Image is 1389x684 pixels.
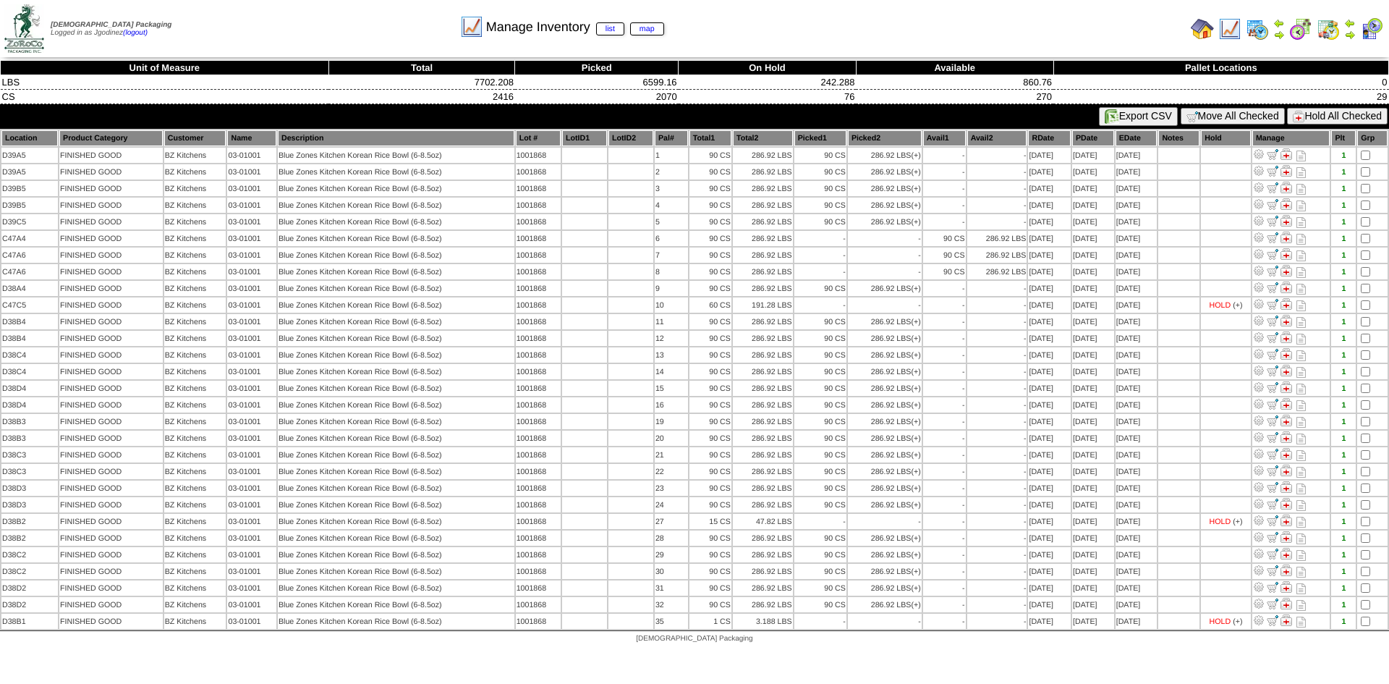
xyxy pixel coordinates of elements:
td: BZ Kitchens [164,214,226,229]
td: - [923,164,966,180]
td: 1001868 [516,148,561,163]
td: C47A4 [1,231,58,246]
img: Adjust [1253,282,1265,293]
img: Adjust [1253,431,1265,443]
td: 286.92 LBS [848,198,922,213]
td: [DATE] [1072,198,1114,213]
div: (+) [911,168,920,177]
td: 1001868 [516,164,561,180]
img: Move [1267,431,1278,443]
td: 03-01001 [227,148,276,163]
td: 1001868 [516,214,561,229]
button: Export CSV [1099,107,1178,126]
img: Move [1267,365,1278,376]
td: 76 [679,90,857,104]
td: [DATE] [1116,198,1157,213]
th: LotID2 [608,130,653,146]
td: 90 CS [689,231,731,246]
img: line_graph.gif [1218,17,1241,41]
img: Move [1267,165,1278,177]
img: Manage Hold [1280,515,1292,526]
td: 286.92 LBS [733,164,793,180]
td: [DATE] [1072,248,1114,263]
img: Move [1267,448,1278,460]
td: [DATE] [1028,148,1071,163]
div: 1 [1332,151,1355,160]
th: Picked1 [794,130,846,146]
td: 90 CS [794,181,846,196]
th: RDate [1028,130,1071,146]
div: 1 [1332,201,1355,210]
td: 29 [1053,90,1388,104]
td: 7 [655,248,688,263]
img: cart.gif [1186,111,1198,122]
th: Location [1,130,58,146]
td: 0 [1053,75,1388,90]
td: [DATE] [1028,264,1071,279]
th: Pal# [655,130,688,146]
th: On Hold [679,61,857,75]
td: [DATE] [1072,181,1114,196]
img: calendarcustomer.gif [1360,17,1383,41]
td: [DATE] [1116,264,1157,279]
img: Move [1267,182,1278,193]
img: Manage Hold [1280,148,1292,160]
td: Blue Zones Kitchen Korean Rice Bowl (6-8.5oz) [278,214,514,229]
td: 90 CS [794,214,846,229]
td: - [848,231,922,246]
img: Adjust [1253,232,1265,243]
td: 90 CS [689,148,731,163]
img: Move [1267,531,1278,543]
img: Manage Hold [1280,498,1292,510]
img: Adjust [1253,248,1265,260]
td: 03-01001 [227,231,276,246]
div: (+) [911,185,920,193]
td: FINISHED GOOD [59,164,163,180]
td: 2070 [515,90,679,104]
th: Grp [1357,130,1388,146]
td: 1001868 [516,231,561,246]
img: Move [1267,332,1278,343]
img: Adjust [1253,548,1265,560]
td: 286.92 LBS [733,181,793,196]
td: 286.92 LBS [848,148,922,163]
td: - [967,214,1027,229]
img: Adjust [1253,348,1265,360]
td: 286.92 LBS [967,248,1027,263]
td: 90 CS [689,198,731,213]
img: Move [1267,565,1278,576]
th: Unit of Measure [1,61,329,75]
img: Move [1267,515,1278,526]
th: Avail2 [967,130,1027,146]
img: Manage Hold [1280,315,1292,326]
th: Hold [1201,130,1251,146]
td: - [967,198,1027,213]
img: Manage Hold [1280,531,1292,543]
td: 2416 [328,90,515,104]
td: [DATE] [1028,181,1071,196]
img: Adjust [1253,148,1265,160]
td: 03-01001 [227,214,276,229]
img: Adjust [1253,565,1265,576]
img: Manage Hold [1280,365,1292,376]
td: FINISHED GOOD [59,198,163,213]
button: Hold All Checked [1287,108,1388,124]
img: line_graph.gif [460,15,483,38]
th: Total2 [733,130,793,146]
td: [DATE] [1116,248,1157,263]
td: [DATE] [1072,148,1114,163]
div: 1 [1332,185,1355,193]
span: Logged in as Jgodinez [51,21,171,37]
td: BZ Kitchens [164,164,226,180]
td: [DATE] [1116,164,1157,180]
img: Move [1267,465,1278,476]
td: D39C5 [1,214,58,229]
div: 1 [1332,251,1355,260]
img: Manage Hold [1280,381,1292,393]
td: - [923,181,966,196]
img: home.gif [1191,17,1214,41]
td: 1001868 [516,198,561,213]
img: Manage Hold [1280,581,1292,593]
img: Manage Hold [1280,598,1292,609]
td: - [967,148,1027,163]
